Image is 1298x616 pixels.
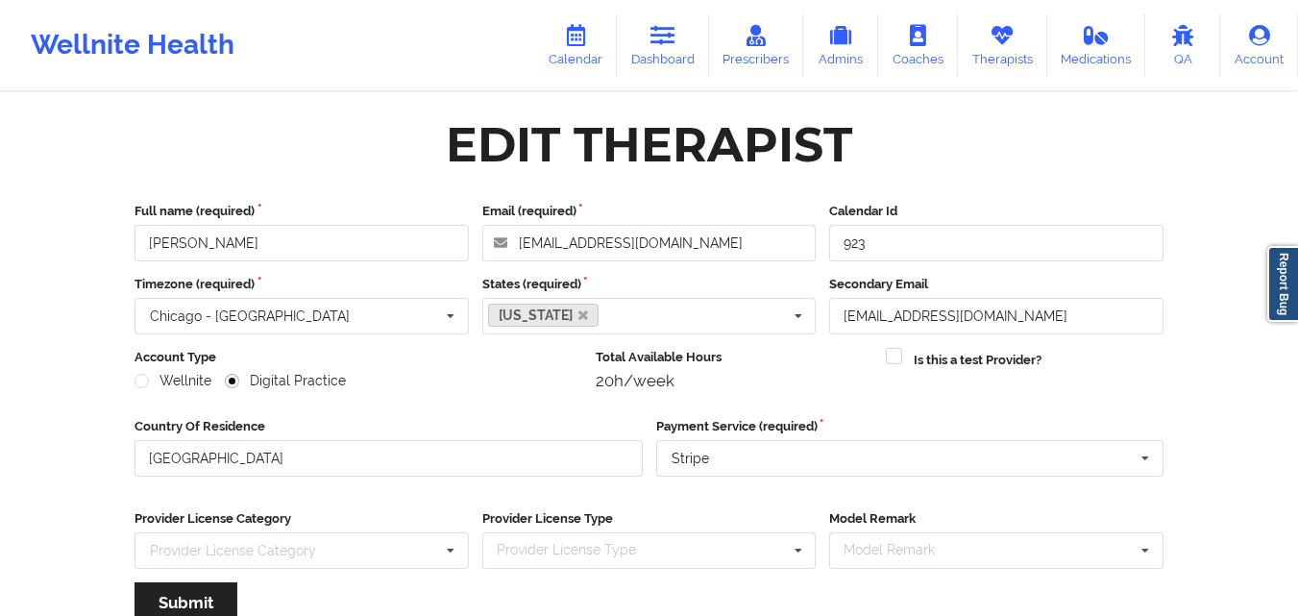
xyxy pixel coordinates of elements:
[135,275,469,294] label: Timezone (required)
[225,373,346,389] label: Digital Practice
[829,225,1163,261] input: Calendar Id
[839,539,963,561] div: Model Remark
[709,13,804,77] a: Prescribers
[135,373,211,389] label: Wellnite
[829,509,1163,529] label: Model Remark
[135,417,643,436] label: Country Of Residence
[135,348,582,367] label: Account Type
[1047,13,1146,77] a: Medications
[135,509,469,529] label: Provider License Category
[482,225,817,261] input: Email address
[488,304,600,327] a: [US_STATE]
[150,544,316,557] div: Provider License Category
[482,202,817,221] label: Email (required)
[1267,246,1298,322] a: Report Bug
[878,13,958,77] a: Coaches
[829,275,1163,294] label: Secondary Email
[617,13,709,77] a: Dashboard
[135,202,469,221] label: Full name (required)
[135,225,469,261] input: Full name
[446,114,852,175] div: Edit Therapist
[829,202,1163,221] label: Calendar Id
[829,298,1163,334] input: Email
[958,13,1047,77] a: Therapists
[492,539,664,561] div: Provider License Type
[150,309,350,323] div: Chicago - [GEOGRAPHIC_DATA]
[596,348,873,367] label: Total Available Hours
[534,13,617,77] a: Calendar
[914,351,1041,370] label: Is this a test Provider?
[596,371,873,390] div: 20h/week
[656,417,1164,436] label: Payment Service (required)
[672,452,709,465] div: Stripe
[482,275,817,294] label: States (required)
[482,509,817,529] label: Provider License Type
[803,13,878,77] a: Admins
[1145,13,1220,77] a: QA
[1220,13,1298,77] a: Account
